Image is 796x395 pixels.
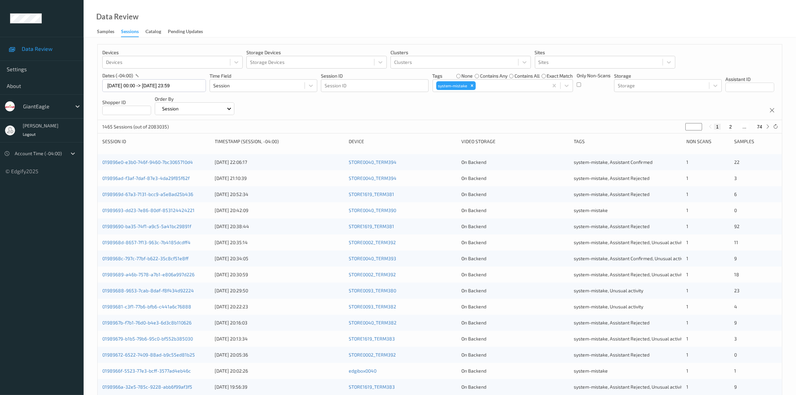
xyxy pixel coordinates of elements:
p: Time Field [210,73,317,79]
div: On Backend [461,159,569,166]
a: STORE0040_TERM390 [349,207,396,213]
span: 1 [686,368,688,374]
label: contains any [480,73,507,79]
p: Only Non-Scans [577,72,610,79]
a: STORE0040_TERM394 [349,159,397,165]
div: [DATE] 19:56:39 [215,384,344,390]
a: 01989679-b1b5-79b6-95c0-bf552b385030 [102,336,193,341]
p: Assistant ID [725,76,774,83]
label: contains all [515,73,540,79]
span: system-mistake, Unusual activity [574,288,644,293]
div: Data Review [96,13,138,20]
span: 3 [734,175,737,181]
div: On Backend [461,191,569,198]
div: On Backend [461,368,569,374]
div: Pending Updates [168,28,203,36]
div: On Backend [461,384,569,390]
div: [DATE] 20:30:59 [215,271,344,278]
p: Sites [535,49,675,56]
label: exact match [547,73,573,79]
div: On Backend [461,287,569,294]
span: 1 [686,320,688,325]
span: system-mistake [574,368,608,374]
div: Samples [97,28,114,36]
a: Samples [97,27,121,36]
div: On Backend [461,319,569,326]
a: 0198966a-32e5-785c-9228-abb6f99af3f5 [102,384,192,390]
span: 0 [734,352,737,358]
a: 0198969d-67a3-7131-bcc9-a5e8ad25b436 [102,191,193,197]
span: 1 [686,352,688,358]
div: [DATE] 20:42:09 [215,207,344,214]
div: On Backend [461,175,569,182]
div: On Backend [461,352,569,358]
div: Video Storage [461,138,569,145]
div: [DATE] 20:16:03 [215,319,344,326]
span: system-mistake, Assistant Confirmed, Unusual activity [574,256,688,261]
a: STORE1619_TERM381 [349,223,394,229]
div: Catalog [145,28,161,36]
a: 01989688-9653-7cab-8daf-f8f434d92224 [102,288,194,293]
div: [DATE] 20:05:36 [215,352,344,358]
div: Timestamp (Session, -04:00) [215,138,344,145]
a: STORE0040_TERM393 [349,256,396,261]
div: [DATE] 21:10:39 [215,175,344,182]
span: 1 [686,256,688,261]
a: STORE0093_TERM380 [349,288,396,293]
span: 6 [734,191,737,197]
div: On Backend [461,223,569,230]
div: [DATE] 20:52:34 [215,191,344,198]
div: On Backend [461,335,569,342]
span: system-mistake [574,207,608,213]
a: STORE1619_TERM381 [349,191,394,197]
p: Tags [433,73,443,79]
span: 1 [686,207,688,213]
span: system-mistake, Assistant Rejected, Unusual activity [574,384,685,390]
a: Pending Updates [168,27,210,36]
div: On Backend [461,271,569,278]
label: none [461,73,473,79]
a: 01989689-a46b-7578-a7b1-e806a997d226 [102,272,195,277]
span: system-mistake, Unusual activity [574,304,644,309]
div: system-mistake [436,81,468,90]
span: system-mistake, Assistant Confirmed [574,159,653,165]
button: ... [741,124,749,130]
div: Session ID [102,138,210,145]
p: Shopper ID [102,99,151,106]
span: 1 [686,336,688,341]
button: 1 [714,124,721,130]
a: STORE0002_TERM392 [349,239,396,245]
a: STORE0040_TERM394 [349,175,397,181]
a: STORE0093_TERM382 [349,304,396,309]
a: 01989672-6522-7409-88ad-b9c55ed81b25 [102,352,195,358]
span: 92 [734,223,740,229]
div: [DATE] 20:35:14 [215,239,344,246]
span: 1 [686,288,688,293]
div: Device [349,138,457,145]
button: 74 [755,124,764,130]
a: Sessions [121,27,145,37]
a: 01989693-dd23-7e86-80df-853124424221 [102,207,195,213]
span: 18 [734,272,739,277]
div: [DATE] 20:22:23 [215,303,344,310]
div: On Backend [461,207,569,214]
span: 1 [686,304,688,309]
div: On Backend [461,303,569,310]
span: system-mistake, Assistant Rejected, Unusual activity [574,336,685,341]
a: 0198968d-8657-7f13-963c-7b4185dcdff4 [102,239,191,245]
a: 01989681-c3f1-77b6-bfb6-c441a6c76888 [102,304,191,309]
span: system-mistake, Assistant Rejected, Unusual activity [574,272,685,277]
div: Remove system-mistake [468,81,476,90]
div: Tags [574,138,682,145]
div: [DATE] 20:29:50 [215,287,344,294]
a: Catalog [145,27,168,36]
div: On Backend [461,255,569,262]
span: 9 [734,384,737,390]
a: STORE1619_TERM383 [349,384,395,390]
p: Session [160,105,181,112]
span: 1 [686,159,688,165]
a: STORE0002_TERM392 [349,352,396,358]
p: Order By [155,96,234,102]
div: [DATE] 22:06:17 [215,159,344,166]
a: 01989690-ba35-74f1-a9c5-5a41bc29891f [102,223,191,229]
